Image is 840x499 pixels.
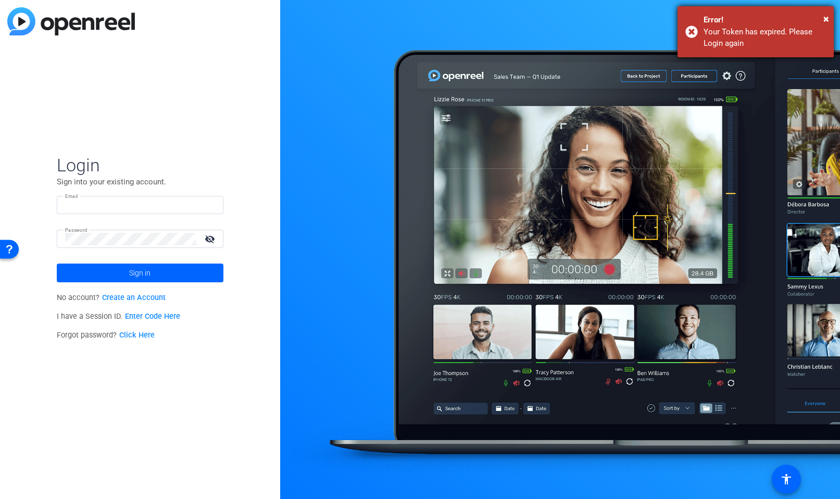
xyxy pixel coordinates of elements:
a: Create an Account [102,293,166,302]
span: No account? [57,293,166,302]
span: Forgot password? [57,331,155,340]
mat-icon: visibility_off [198,231,223,246]
input: Enter Email Address [65,199,215,211]
span: × [823,13,829,25]
span: Sign in [129,260,151,286]
button: Sign in [57,264,223,282]
div: Error! [704,14,826,26]
span: Login [57,154,223,176]
span: I have a Session ID. [57,312,180,321]
p: Sign into your existing account. [57,176,223,188]
mat-label: Email [65,193,78,199]
mat-icon: accessibility [780,473,793,485]
img: blue-gradient.svg [7,7,135,35]
a: Enter Code Here [125,312,180,321]
a: Click Here [119,331,155,340]
mat-label: Password [65,227,87,233]
div: Your Token has expired. Please Login again [704,26,826,49]
button: Close [823,11,829,27]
